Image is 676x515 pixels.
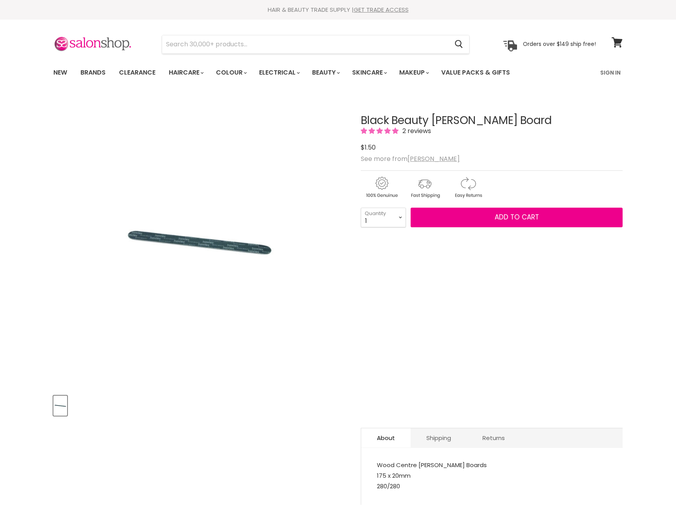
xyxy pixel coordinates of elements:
a: [PERSON_NAME] [407,154,460,163]
div: Black Beauty Emery Board image. Click or Scroll to Zoom. [53,95,347,388]
a: Returns [467,428,521,447]
span: See more from [361,154,460,163]
a: Brands [75,64,111,81]
h1: Black Beauty [PERSON_NAME] Board [361,115,623,127]
button: Search [448,35,469,53]
a: Skincare [346,64,392,81]
select: Quantity [361,208,406,227]
div: Product thumbnails [52,393,348,416]
p: Wood Centre [PERSON_NAME] Boards 175 x 20mm 280/280 [377,460,607,493]
a: Electrical [253,64,305,81]
a: GET TRADE ACCESS [354,5,409,14]
a: Haircare [163,64,208,81]
a: Shipping [411,428,467,447]
a: Clearance [113,64,161,81]
img: returns.gif [447,175,489,199]
span: $1.50 [361,143,376,152]
a: About [361,428,411,447]
span: 2 reviews [400,126,431,135]
span: Add to cart [495,212,539,222]
a: Sign In [596,64,625,81]
form: Product [162,35,470,54]
nav: Main [44,61,632,84]
input: Search [162,35,448,53]
span: 5.00 stars [361,126,400,135]
a: Colour [210,64,252,81]
img: genuine.gif [361,175,402,199]
button: Black Beauty Emery Board [53,396,67,416]
a: New [48,64,73,81]
a: Makeup [393,64,434,81]
img: shipping.gif [404,175,446,199]
img: Black Beauty Emery Board [54,396,66,415]
img: Black Beauty Emery Board [123,126,277,357]
button: Add to cart [411,208,623,227]
div: HAIR & BEAUTY TRADE SUPPLY | [44,6,632,14]
a: Beauty [306,64,345,81]
ul: Main menu [48,61,556,84]
a: Value Packs & Gifts [435,64,516,81]
p: Orders over $149 ship free! [523,40,596,47]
